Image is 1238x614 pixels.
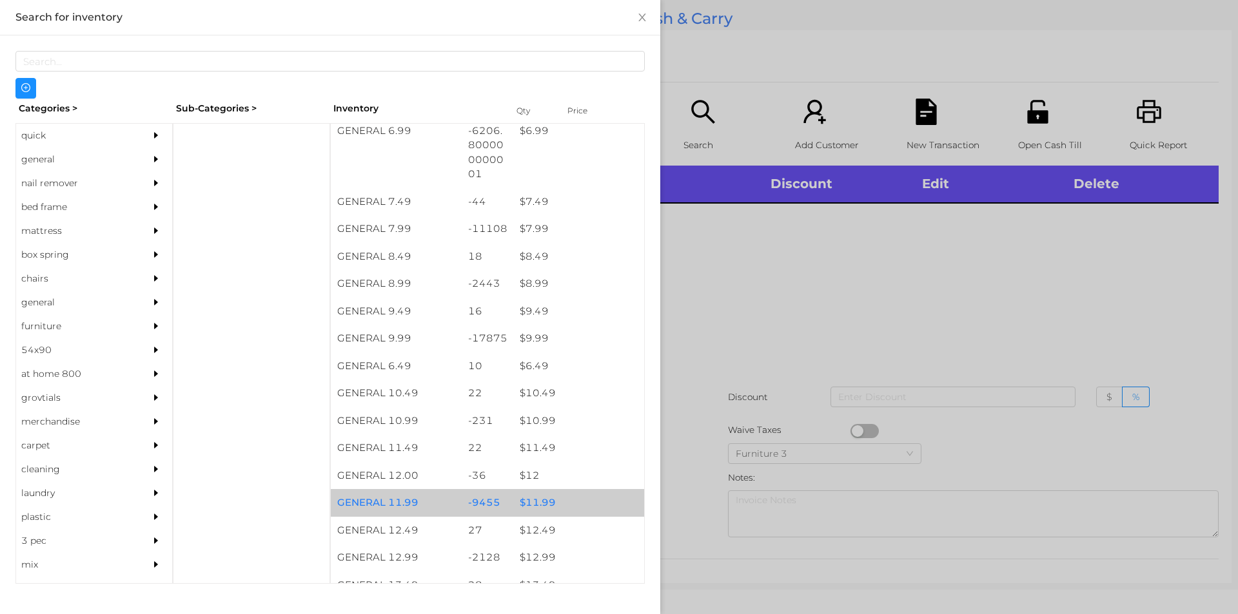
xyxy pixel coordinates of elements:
div: $ 11.49 [513,434,644,462]
i: icon: caret-right [152,274,161,283]
div: at home 800 [16,362,133,386]
i: icon: caret-right [152,298,161,307]
div: GENERAL 6.49 [331,352,462,380]
input: Search... [15,51,645,72]
div: GENERAL 13.49 [331,571,462,599]
div: bed frame [16,195,133,219]
div: GENERAL 9.99 [331,325,462,352]
div: -9455 [462,489,514,517]
div: GENERAL 9.49 [331,298,462,325]
div: -2443 [462,270,514,298]
i: icon: caret-right [152,369,161,378]
div: 22 [462,434,514,462]
div: laundry [16,481,133,505]
i: icon: caret-right [152,345,161,354]
div: Price [564,102,616,120]
div: box spring [16,243,133,267]
div: quick [16,124,133,148]
div: -17875 [462,325,514,352]
i: icon: caret-right [152,321,161,331]
div: Inventory [333,102,500,115]
i: icon: caret-right [152,417,161,426]
div: $ 12.99 [513,544,644,571]
i: icon: caret-right [152,155,161,164]
div: general [16,291,133,314]
div: 54x90 [16,338,133,362]
i: icon: caret-right [152,465,161,474]
div: GENERAL 11.49 [331,434,462,462]
i: icon: caret-right [152,131,161,140]
div: $ 11.99 [513,489,644,517]
div: -231 [462,407,514,435]
div: chairs [16,267,133,291]
div: GENERAL 6.99 [331,117,462,145]
div: 10 [462,352,514,380]
div: GENERAL 8.99 [331,270,462,298]
div: general [16,148,133,171]
div: $ 6.49 [513,352,644,380]
div: 18 [462,243,514,271]
div: $ 8.99 [513,270,644,298]
div: GENERAL 10.49 [331,379,462,407]
div: $ 9.49 [513,298,644,325]
i: icon: caret-right [152,441,161,450]
div: 16 [462,298,514,325]
div: GENERAL 7.49 [331,188,462,216]
div: $ 6.99 [513,117,644,145]
div: $ 13.49 [513,571,644,599]
div: $ 7.49 [513,188,644,216]
div: Sub-Categories > [173,99,330,119]
div: Search for inventory [15,10,645,24]
div: -36 [462,462,514,490]
div: grovtials [16,386,133,410]
i: icon: caret-right [152,488,161,497]
div: carpet [16,434,133,457]
div: GENERAL 7.99 [331,215,462,243]
i: icon: caret-right [152,512,161,521]
div: mix [16,553,133,577]
button: icon: plus-circle [15,78,36,99]
i: icon: caret-right [152,250,161,259]
div: GENERAL 12.00 [331,462,462,490]
div: $ 8.49 [513,243,644,271]
i: icon: caret-right [152,393,161,402]
div: mattress [16,219,133,243]
div: GENERAL 12.99 [331,544,462,571]
div: -6206.800000000001 [462,117,514,188]
div: appliances [16,577,133,600]
div: GENERAL 11.99 [331,489,462,517]
i: icon: caret-right [152,536,161,545]
div: $ 12.49 [513,517,644,544]
div: furniture [16,314,133,338]
div: -44 [462,188,514,216]
i: icon: caret-right [152,178,161,187]
div: 28 [462,571,514,599]
i: icon: caret-right [152,226,161,235]
div: $ 12 [513,462,644,490]
div: cleaning [16,457,133,481]
i: icon: caret-right [152,560,161,569]
i: icon: close [637,12,647,23]
div: 27 [462,517,514,544]
div: Categories > [15,99,173,119]
div: GENERAL 8.49 [331,243,462,271]
div: $ 10.49 [513,379,644,407]
div: plastic [16,505,133,529]
div: merchandise [16,410,133,434]
i: icon: caret-right [152,202,161,211]
div: $ 7.99 [513,215,644,243]
div: nail remover [16,171,133,195]
div: GENERAL 12.49 [331,517,462,544]
div: 22 [462,379,514,407]
div: $ 10.99 [513,407,644,435]
div: $ 9.99 [513,325,644,352]
div: 3 pec [16,529,133,553]
div: Qty [513,102,552,120]
div: GENERAL 10.99 [331,407,462,435]
div: -2128 [462,544,514,571]
div: -11108 [462,215,514,243]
